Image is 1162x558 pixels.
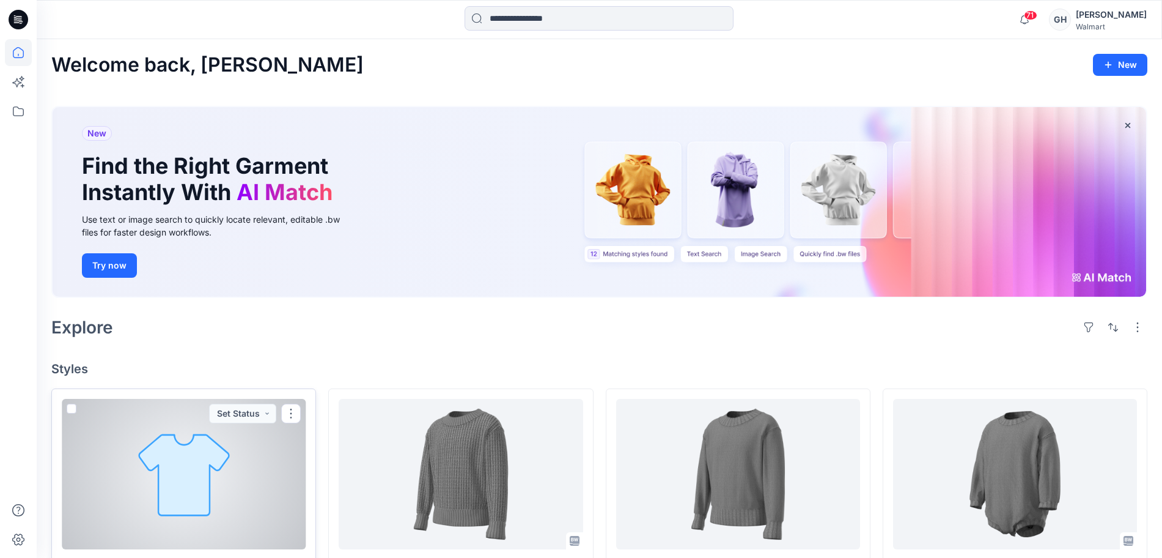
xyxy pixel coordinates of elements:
h2: Explore [51,318,113,337]
div: Use text or image search to quickly locate relevant, editable .bw files for faster design workflows. [82,213,357,239]
button: Try now [82,253,137,278]
h4: Styles [51,362,1147,376]
div: Walmart [1076,22,1147,31]
div: [PERSON_NAME] [1076,7,1147,22]
span: AI Match [237,179,333,206]
a: Jacquard Halloween Romper Sweater [893,399,1137,549]
h2: Welcome back, [PERSON_NAME] [51,54,364,76]
a: Jacquard Halloween Crew Sweater [616,399,860,549]
button: New [1093,54,1147,76]
h1: Find the Right Garment Instantly With [82,153,339,206]
a: Halloween Fleece Dress [62,399,306,549]
a: Shaker Stitch Halloween Crew Sweater [339,399,583,549]
span: 71 [1024,10,1037,20]
div: GH [1049,9,1071,31]
span: New [87,126,106,141]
